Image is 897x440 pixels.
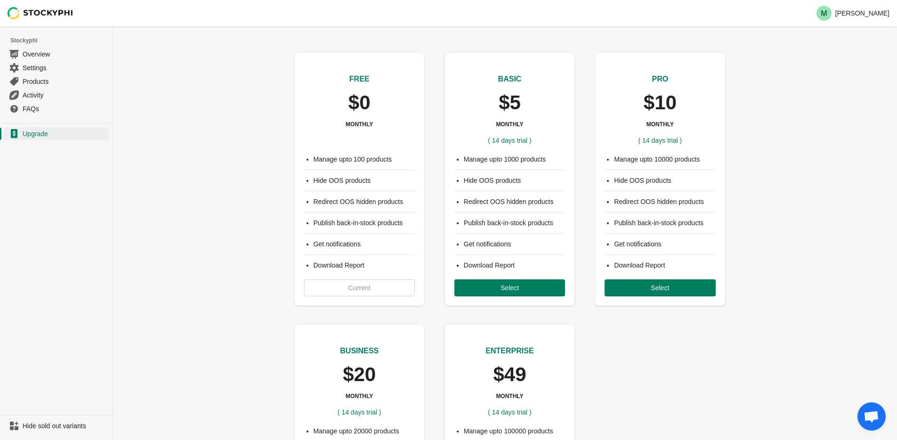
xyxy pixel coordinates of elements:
[314,155,415,164] li: Manage upto 100 products
[464,155,565,164] li: Manage upto 1000 products
[614,261,715,270] li: Download Report
[485,347,533,355] span: ENTERPRISE
[644,92,677,113] p: $10
[638,137,682,144] span: ( 14 days trial )
[346,121,373,128] h3: MONTHLY
[4,74,109,88] a: Products
[346,392,373,400] h3: MONTHLY
[4,61,109,74] a: Settings
[498,75,522,83] span: BASIC
[835,9,889,17] p: [PERSON_NAME]
[464,197,565,206] li: Redirect OOS hidden products
[646,121,674,128] h3: MONTHLY
[338,408,381,416] span: ( 14 days trial )
[348,92,371,113] p: $0
[314,197,415,206] li: Redirect OOS hidden products
[23,63,107,73] span: Settings
[4,102,109,115] a: FAQs
[23,104,107,114] span: FAQs
[314,218,415,228] li: Publish back-in-stock products
[23,77,107,86] span: Products
[4,88,109,102] a: Activity
[349,75,370,83] span: FREE
[614,218,715,228] li: Publish back-in-stock products
[10,36,113,45] span: Stockyphi
[314,176,415,185] li: Hide OOS products
[614,197,715,206] li: Redirect OOS hidden products
[496,121,523,128] h3: MONTHLY
[23,421,107,431] span: Hide sold out variants
[488,408,532,416] span: ( 14 days trial )
[464,176,565,185] li: Hide OOS products
[4,419,109,432] a: Hide sold out variants
[816,6,832,21] span: Avatar with initials M
[314,426,415,436] li: Manage upto 20000 products
[499,92,521,113] p: $5
[813,4,893,23] button: Avatar with initials M[PERSON_NAME]
[821,9,827,17] text: M
[651,284,669,292] span: Select
[857,402,886,431] a: Open chat
[23,129,107,139] span: Upgrade
[614,239,715,249] li: Get notifications
[23,90,107,100] span: Activity
[652,75,668,83] span: PRO
[614,176,715,185] li: Hide OOS products
[314,239,415,249] li: Get notifications
[314,261,415,270] li: Download Report
[23,49,107,59] span: Overview
[464,218,565,228] li: Publish back-in-stock products
[493,364,526,385] p: $49
[340,347,379,355] span: BUSINESS
[343,364,376,385] p: $20
[496,392,523,400] h3: MONTHLY
[4,47,109,61] a: Overview
[614,155,715,164] li: Manage upto 10000 products
[464,239,565,249] li: Get notifications
[501,284,519,292] span: Select
[488,137,532,144] span: ( 14 days trial )
[605,279,715,296] button: Select
[464,261,565,270] li: Download Report
[464,426,565,436] li: Manage upto 100000 products
[8,7,73,19] img: Stockyphi
[4,127,109,140] a: Upgrade
[454,279,565,296] button: Select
